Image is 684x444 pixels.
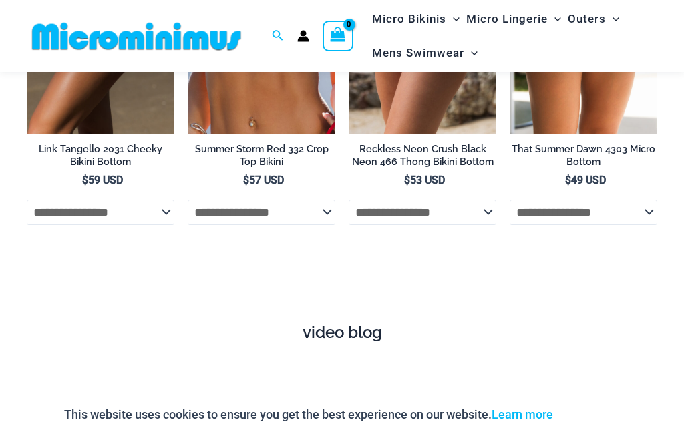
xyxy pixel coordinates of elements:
span: $ [82,174,88,186]
a: Mens SwimwearMenu ToggleMenu Toggle [369,36,481,70]
span: Menu Toggle [446,2,460,36]
a: Micro BikinisMenu ToggleMenu Toggle [369,2,463,36]
h2: Link Tangello 2031 Cheeky Bikini Bottom [27,143,174,168]
a: Micro LingerieMenu ToggleMenu Toggle [463,2,564,36]
span: Micro Bikinis [372,2,446,36]
a: View Shopping Cart, empty [323,21,353,51]
button: Accept [563,399,620,431]
bdi: 57 USD [243,174,284,186]
img: MM SHOP LOGO FLAT [27,21,246,51]
h2: That Summer Dawn 4303 Micro Bottom [510,143,657,168]
a: That Summer Dawn 4303 Micro Bottom [510,143,657,173]
h2: Summer Storm Red 332 Crop Top Bikini [188,143,335,168]
span: Menu Toggle [606,2,619,36]
span: $ [243,174,249,186]
a: OutersMenu ToggleMenu Toggle [564,2,623,36]
a: Search icon link [272,28,284,45]
a: Account icon link [297,30,309,42]
h4: video blog [37,323,647,343]
h2: Reckless Neon Crush Black Neon 466 Thong Bikini Bottom [349,143,496,168]
bdi: 59 USD [82,174,123,186]
a: Reckless Neon Crush Black Neon 466 Thong Bikini Bottom [349,143,496,173]
a: Summer Storm Red 332 Crop Top Bikini [188,143,335,173]
p: This website uses cookies to ensure you get the best experience on our website. [64,405,553,425]
bdi: 53 USD [404,174,445,186]
span: Mens Swimwear [372,36,464,70]
span: $ [404,174,410,186]
span: Menu Toggle [548,2,561,36]
span: Micro Lingerie [466,2,548,36]
span: Outers [568,2,606,36]
span: Menu Toggle [464,36,478,70]
bdi: 49 USD [565,174,606,186]
a: Link Tangello 2031 Cheeky Bikini Bottom [27,143,174,173]
a: Learn more [492,407,553,421]
span: $ [565,174,571,186]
